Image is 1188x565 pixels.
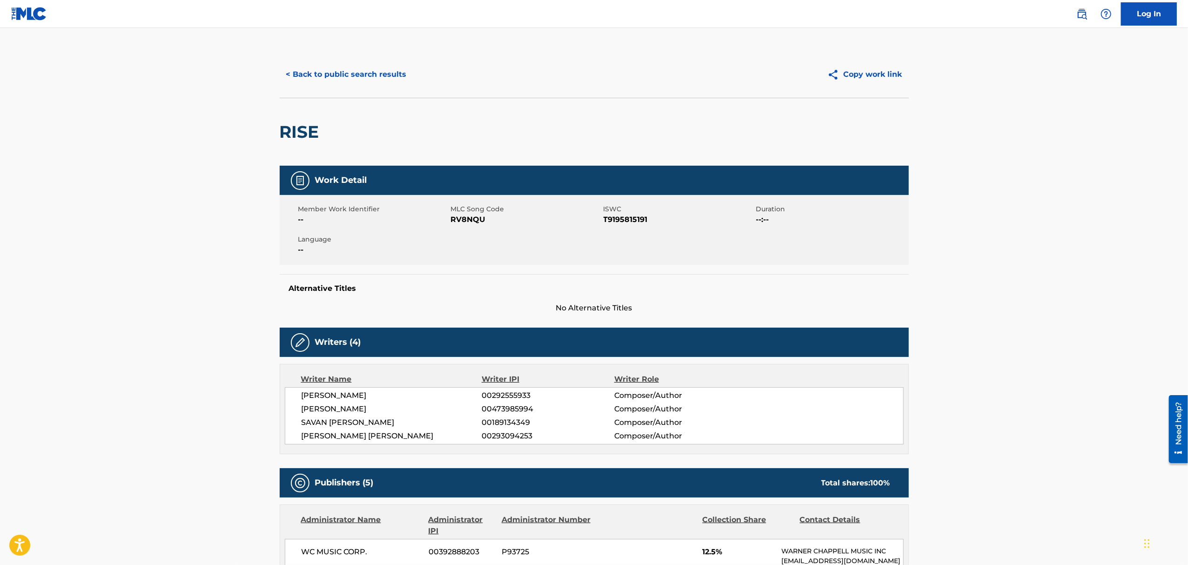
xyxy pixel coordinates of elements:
span: T9195815191 [604,214,754,225]
span: [PERSON_NAME] [302,390,482,401]
span: No Alternative Titles [280,303,909,314]
img: Publishers [295,478,306,489]
h5: Alternative Titles [289,284,899,293]
a: Log In [1121,2,1177,26]
div: Total shares: [821,478,890,489]
span: --:-- [756,214,906,225]
span: RV8NQU [451,214,601,225]
div: Writer Role [614,374,735,385]
div: Contact Details [800,514,890,537]
span: Duration [756,204,906,214]
span: 00473985994 [482,404,614,415]
span: -- [298,244,449,256]
span: Language [298,235,449,244]
h5: Work Detail [315,175,367,186]
h2: RISE [280,121,324,142]
a: Public Search [1073,5,1091,23]
span: [PERSON_NAME] [302,404,482,415]
img: Writers [295,337,306,348]
h5: Publishers (5) [315,478,374,488]
img: help [1101,8,1112,20]
img: MLC Logo [11,7,47,20]
span: WC MUSIC CORP. [302,546,422,558]
img: Copy work link [827,69,844,81]
p: WARNER CHAPPELL MUSIC INC [781,546,903,556]
span: SAVAN [PERSON_NAME] [302,417,482,428]
img: search [1076,8,1087,20]
div: Administrator Name [301,514,422,537]
span: ISWC [604,204,754,214]
iframe: Chat Widget [1141,520,1188,565]
img: Work Detail [295,175,306,186]
span: 00189134349 [482,417,614,428]
span: Composer/Author [614,430,735,442]
span: 00292555933 [482,390,614,401]
div: Collection Share [702,514,792,537]
div: Help [1097,5,1115,23]
div: Administrator IPI [429,514,495,537]
div: Administrator Number [502,514,592,537]
iframe: Resource Center [1162,392,1188,467]
span: 100 % [871,478,890,487]
span: [PERSON_NAME] [PERSON_NAME] [302,430,482,442]
span: 12.5% [702,546,774,558]
span: -- [298,214,449,225]
span: MLC Song Code [451,204,601,214]
button: Copy work link [821,63,909,86]
span: Composer/Author [614,404,735,415]
h5: Writers (4) [315,337,361,348]
span: Member Work Identifier [298,204,449,214]
div: Writer Name [301,374,482,385]
div: Drag [1144,530,1150,558]
span: 00392888203 [429,546,495,558]
span: 00293094253 [482,430,614,442]
button: < Back to public search results [280,63,413,86]
span: P93725 [502,546,592,558]
div: Writer IPI [482,374,614,385]
span: Composer/Author [614,417,735,428]
span: Composer/Author [614,390,735,401]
